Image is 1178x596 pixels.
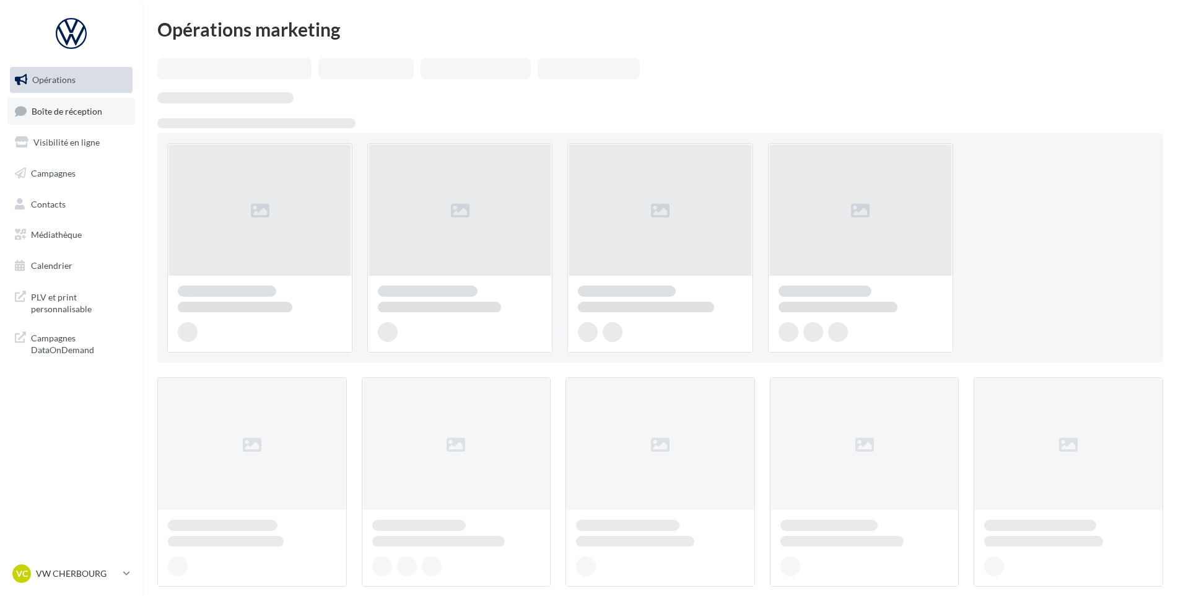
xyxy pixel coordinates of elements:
[7,129,135,156] a: Visibilité en ligne
[31,229,82,240] span: Médiathèque
[7,160,135,186] a: Campagnes
[31,289,128,315] span: PLV et print personnalisable
[157,20,1163,38] div: Opérations marketing
[7,191,135,217] a: Contacts
[36,568,118,580] p: VW CHERBOURG
[7,325,135,361] a: Campagnes DataOnDemand
[31,260,72,271] span: Calendrier
[7,98,135,125] a: Boîte de réception
[7,253,135,279] a: Calendrier
[7,284,135,320] a: PLV et print personnalisable
[32,74,76,85] span: Opérations
[31,198,66,209] span: Contacts
[7,222,135,248] a: Médiathèque
[10,562,133,585] a: VC VW CHERBOURG
[7,67,135,93] a: Opérations
[31,168,76,178] span: Campagnes
[32,105,102,116] span: Boîte de réception
[16,568,28,580] span: VC
[31,330,128,356] span: Campagnes DataOnDemand
[33,137,100,147] span: Visibilité en ligne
